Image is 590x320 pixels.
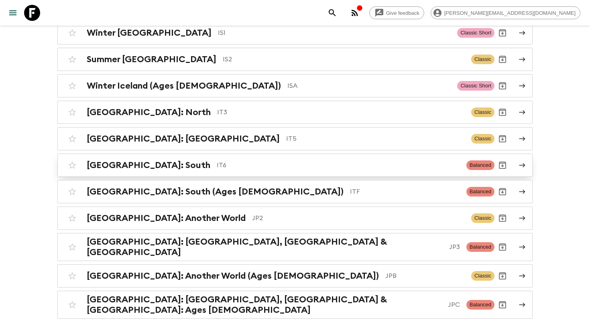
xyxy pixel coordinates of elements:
[87,213,246,223] h2: [GEOGRAPHIC_DATA]: Another World
[449,242,460,252] p: JP3
[466,300,494,310] span: Balanced
[466,160,494,170] span: Balanced
[217,107,465,117] p: IT3
[87,237,443,257] h2: [GEOGRAPHIC_DATA]: [GEOGRAPHIC_DATA], [GEOGRAPHIC_DATA] & [GEOGRAPHIC_DATA]
[223,55,465,64] p: IS2
[494,131,511,147] button: Archive
[252,213,465,223] p: JP2
[440,10,580,16] span: [PERSON_NAME][EMAIL_ADDRESS][DOMAIN_NAME]
[87,54,216,65] h2: Summer [GEOGRAPHIC_DATA]
[287,81,451,91] p: ISA
[494,239,511,255] button: Archive
[369,6,424,19] a: Give feedback
[57,101,533,124] a: [GEOGRAPHIC_DATA]: NorthIT3ClassicArchive
[494,25,511,41] button: Archive
[466,187,494,196] span: Balanced
[471,107,494,117] span: Classic
[350,187,460,196] p: ITF
[382,10,424,16] span: Give feedback
[57,74,533,97] a: Winter Iceland (Ages [DEMOGRAPHIC_DATA])ISAClassic ShortArchive
[385,271,465,281] p: JPB
[57,48,533,71] a: Summer [GEOGRAPHIC_DATA]IS2ClassicArchive
[431,6,580,19] div: [PERSON_NAME][EMAIL_ADDRESS][DOMAIN_NAME]
[494,104,511,120] button: Archive
[494,297,511,313] button: Archive
[494,268,511,284] button: Archive
[471,213,494,223] span: Classic
[57,207,533,230] a: [GEOGRAPHIC_DATA]: Another WorldJP2ClassicArchive
[448,300,460,310] p: JPC
[471,271,494,281] span: Classic
[87,81,281,91] h2: Winter Iceland (Ages [DEMOGRAPHIC_DATA])
[286,134,465,144] p: IT5
[57,127,533,150] a: [GEOGRAPHIC_DATA]: [GEOGRAPHIC_DATA]IT5ClassicArchive
[87,107,211,117] h2: [GEOGRAPHIC_DATA]: North
[87,28,212,38] h2: Winter [GEOGRAPHIC_DATA]
[5,5,21,21] button: menu
[494,184,511,200] button: Archive
[57,291,533,319] a: [GEOGRAPHIC_DATA]: [GEOGRAPHIC_DATA], [GEOGRAPHIC_DATA] & [GEOGRAPHIC_DATA]: Ages [DEMOGRAPHIC_DA...
[457,81,494,91] span: Classic Short
[494,78,511,94] button: Archive
[57,154,533,177] a: [GEOGRAPHIC_DATA]: SouthIT6BalancedArchive
[87,186,344,197] h2: [GEOGRAPHIC_DATA]: South (Ages [DEMOGRAPHIC_DATA])
[471,134,494,144] span: Classic
[217,160,460,170] p: IT6
[57,21,533,45] a: Winter [GEOGRAPHIC_DATA]IS1Classic ShortArchive
[218,28,451,38] p: IS1
[457,28,494,38] span: Classic Short
[494,157,511,173] button: Archive
[324,5,340,21] button: search adventures
[87,271,379,281] h2: [GEOGRAPHIC_DATA]: Another World (Ages [DEMOGRAPHIC_DATA])
[466,242,494,252] span: Balanced
[471,55,494,64] span: Classic
[494,51,511,67] button: Archive
[87,160,210,170] h2: [GEOGRAPHIC_DATA]: South
[87,134,280,144] h2: [GEOGRAPHIC_DATA]: [GEOGRAPHIC_DATA]
[57,264,533,288] a: [GEOGRAPHIC_DATA]: Another World (Ages [DEMOGRAPHIC_DATA])JPBClassicArchive
[57,180,533,203] a: [GEOGRAPHIC_DATA]: South (Ages [DEMOGRAPHIC_DATA])ITFBalancedArchive
[57,233,533,261] a: [GEOGRAPHIC_DATA]: [GEOGRAPHIC_DATA], [GEOGRAPHIC_DATA] & [GEOGRAPHIC_DATA]JP3BalancedArchive
[494,210,511,226] button: Archive
[87,294,441,315] h2: [GEOGRAPHIC_DATA]: [GEOGRAPHIC_DATA], [GEOGRAPHIC_DATA] & [GEOGRAPHIC_DATA]: Ages [DEMOGRAPHIC_DATA]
